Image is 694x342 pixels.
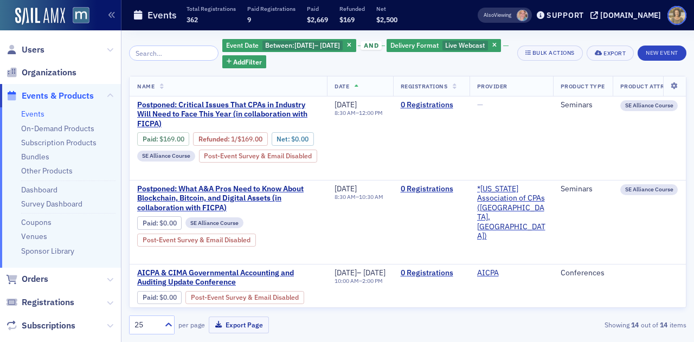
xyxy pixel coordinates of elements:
[359,109,383,117] time: 12:00 PM
[667,6,686,25] span: Profile
[339,15,355,24] span: $169
[291,135,309,143] span: $0.00
[401,268,462,278] a: 0 Registrations
[532,50,575,56] div: Bulk Actions
[237,135,262,143] span: $169.00
[335,268,357,278] span: [DATE]
[187,5,236,12] p: Total Registrations
[6,296,74,308] a: Registrations
[21,185,57,195] a: Dashboard
[21,217,52,227] a: Coupons
[477,82,507,90] span: Provider
[359,193,383,201] time: 10:30 AM
[193,132,267,145] div: Refunded: 0 - $16900
[335,193,383,201] div: –
[137,132,189,145] div: Paid: 0 - $16900
[620,184,678,195] div: SE Alliance Course
[638,47,686,57] a: New Event
[561,184,605,194] div: Seminars
[561,100,605,110] div: Seminars
[508,320,686,330] div: Showing out of items
[335,193,356,201] time: 8:30 AM
[335,278,385,285] div: –
[600,10,661,20] div: [DOMAIN_NAME]
[143,135,156,143] a: Paid
[178,320,205,330] label: per page
[335,277,359,285] time: 10:00 AM
[137,184,319,213] a: Postponed: What A&A Pros Need to Know About Blockchain, Bitcoin, and Digital Assets (in collabora...
[6,320,75,332] a: Subscriptions
[143,293,159,301] span: :
[307,5,328,12] p: Paid
[21,152,49,162] a: Bundles
[294,41,340,49] span: –
[658,320,670,330] strong: 14
[159,135,184,143] span: $169.00
[233,57,262,67] span: Add Filter
[6,44,44,56] a: Users
[629,320,641,330] strong: 14
[187,15,198,24] span: 362
[222,55,267,69] button: AddFilter
[272,132,314,145] div: Net: $0
[226,41,259,49] span: Event Date
[22,320,75,332] span: Subscriptions
[335,109,356,117] time: 8:30 AM
[363,268,385,278] span: [DATE]
[198,135,231,143] span: :
[401,184,462,194] a: 0 Registrations
[159,219,177,227] span: $0.00
[477,184,545,241] a: *[US_STATE] Association of CPAs ([GEOGRAPHIC_DATA], [GEOGRAPHIC_DATA])
[561,82,605,90] span: Product Type
[638,46,686,61] button: New Event
[137,100,319,129] a: Postponed: Critical Issues That CPAs in Industry Will Need to Face This Year (in collaboration wi...
[247,5,295,12] p: Paid Registrations
[517,10,528,21] span: Dee Sullivan
[209,317,269,333] button: Export Page
[21,138,97,147] a: Subscription Products
[147,9,177,22] h1: Events
[129,46,219,61] input: Search…
[307,15,328,24] span: $2,669
[21,109,44,119] a: Events
[137,291,182,304] div: Paid: 0 - $0
[22,296,74,308] span: Registrations
[561,268,605,278] div: Conferences
[335,109,383,117] div: –
[143,293,156,301] a: Paid
[185,217,243,228] div: SE Alliance Course
[22,67,76,79] span: Organizations
[477,268,545,278] span: AICPA
[22,44,44,56] span: Users
[335,100,357,109] span: [DATE]
[199,150,318,163] div: Post-Event Survey
[362,277,383,285] time: 2:00 PM
[22,273,48,285] span: Orders
[265,41,294,49] span: Between :
[143,135,159,143] span: :
[335,82,349,90] span: Date
[137,151,195,162] div: SE Alliance Course
[620,82,685,90] span: Product Attributes
[387,39,501,53] div: Live Webcast
[137,268,319,287] a: AICPA & CIMA Governmental Accounting and Auditing Update Conference
[320,41,340,49] span: [DATE]
[15,8,65,25] img: SailAMX
[6,90,94,102] a: Events & Products
[445,41,485,49] span: Live Webcast
[294,41,314,49] span: [DATE]
[185,291,304,304] div: Post-Event Survey
[21,166,73,176] a: Other Products
[137,216,182,229] div: Paid: 0 - $0
[137,82,155,90] span: Name
[159,293,177,301] span: $0.00
[587,46,634,61] button: Export
[517,46,583,61] button: Bulk Actions
[21,231,47,241] a: Venues
[143,219,159,227] span: :
[603,50,626,56] div: Export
